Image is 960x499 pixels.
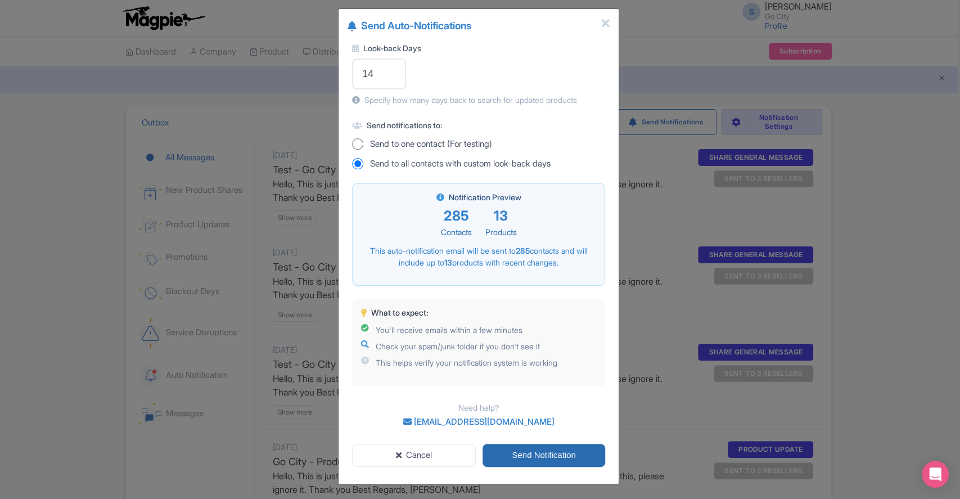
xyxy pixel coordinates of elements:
[602,18,610,32] button: Close
[441,206,472,226] div: 285
[376,357,557,368] span: This helps verify your notification system is working
[403,416,555,427] a: [EMAIL_ADDRESS][DOMAIN_NAME]
[516,246,530,255] span: 285
[352,158,363,169] input: Send to all contacts with custom look-back days
[362,193,596,201] h6: Notification Preview
[441,226,472,238] div: Contacts
[352,94,605,106] p: Specify how many days back to search for updated products
[922,461,949,488] div: Open Intercom Messenger
[352,444,476,467] button: Cancel
[444,258,452,267] span: 13
[485,206,517,226] div: 13
[352,119,605,131] label: Send notifications to:
[352,402,605,413] p: Need help?
[362,245,596,268] p: This auto-notification email will be sent to contacts and will include up to products with recent...
[485,226,517,238] div: Products
[361,308,596,317] h6: What to expect:
[376,324,522,336] span: You'll receive emails within a few minutes
[352,42,605,54] label: Look-back Days
[370,158,551,170] span: Send to all contacts with custom look-back days
[376,340,540,352] span: Check your spam/junk folder if you don't see it
[483,444,605,467] input: Send Notification
[370,138,492,151] span: Send to one contact (For testing)
[348,18,471,33] h4: Send Auto-Notifications
[352,138,363,150] input: Send to one contact (For testing)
